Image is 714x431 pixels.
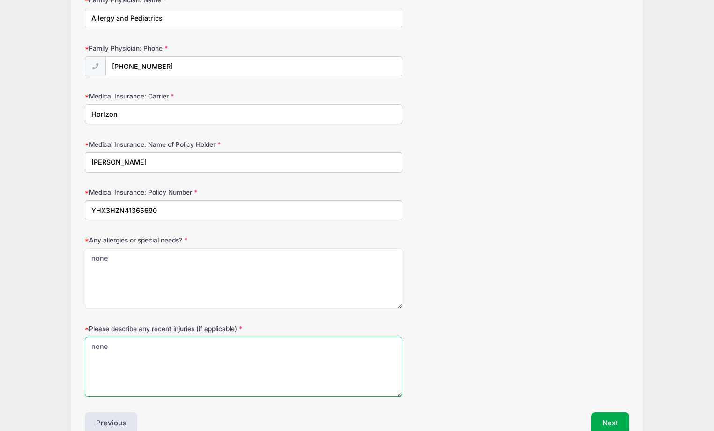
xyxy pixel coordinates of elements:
[85,140,266,149] label: Medical Insurance: Name of Policy Holder
[85,44,266,53] label: Family Physician: Phone
[85,324,266,333] label: Please describe any recent injuries (if applicable)
[105,56,402,76] input: (xxx) xxx-xxxx
[85,235,266,245] label: Any allergies or special needs?
[85,188,266,197] label: Medical Insurance: Policy Number
[85,91,266,101] label: Medical Insurance: Carrier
